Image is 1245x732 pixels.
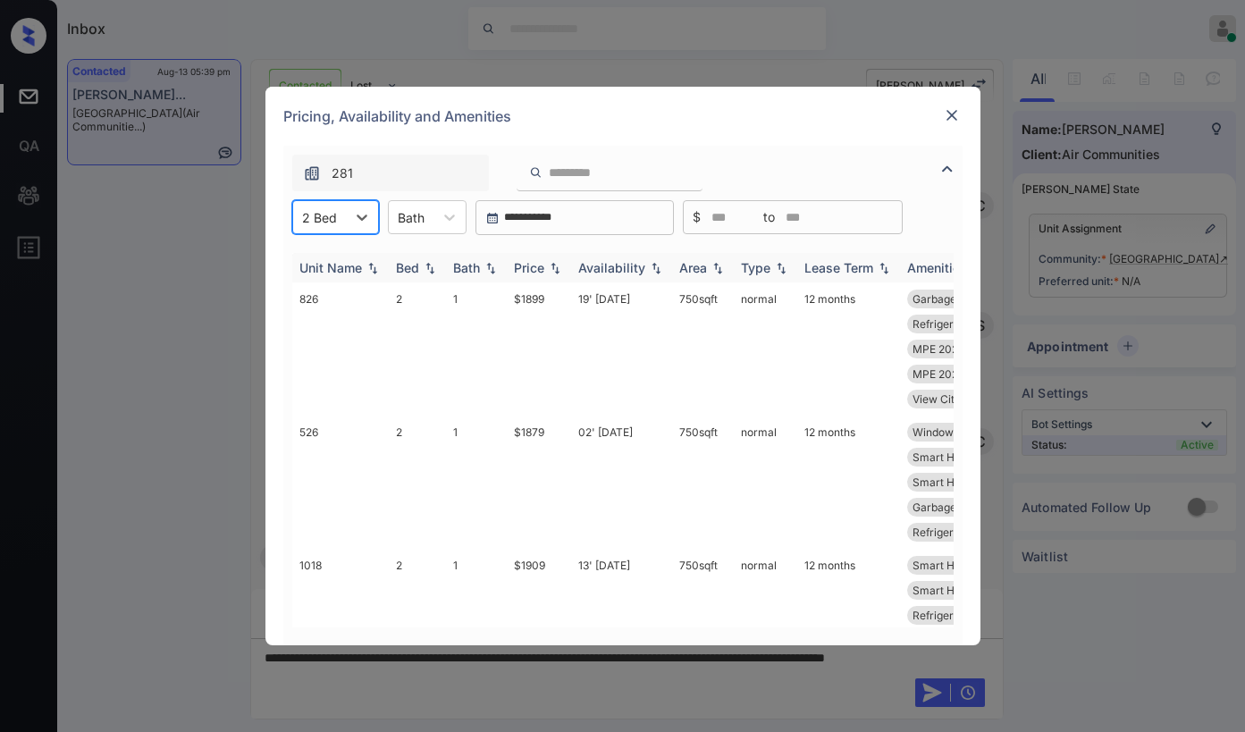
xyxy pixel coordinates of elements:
[546,262,564,274] img: sorting
[875,262,893,274] img: sorting
[913,342,1012,356] span: MPE 2024 Studen...
[292,549,389,682] td: 1018
[672,549,734,682] td: 750 sqft
[647,262,665,274] img: sorting
[943,106,961,124] img: close
[571,282,672,416] td: 19' [DATE]
[292,282,389,416] td: 826
[797,549,900,682] td: 12 months
[332,164,353,183] span: 281
[292,416,389,549] td: 526
[913,292,1005,306] span: Garbage disposa...
[571,549,672,682] td: 13' [DATE]
[913,584,1011,597] span: Smart Home Ther...
[913,425,976,439] span: Window Bay
[446,549,507,682] td: 1
[303,164,321,182] img: icon-zuma
[913,609,997,622] span: Refrigerator Le...
[763,207,775,227] span: to
[453,260,480,275] div: Bath
[672,416,734,549] td: 750 sqft
[913,367,999,381] span: MPE 2024 Lobby
[421,262,439,274] img: sorting
[507,549,571,682] td: $1909
[571,416,672,549] td: 02' [DATE]
[514,260,544,275] div: Price
[396,260,419,275] div: Bed
[693,207,701,227] span: $
[482,262,500,274] img: sorting
[913,526,997,539] span: Refrigerator Le...
[797,282,900,416] td: 12 months
[299,260,362,275] div: Unit Name
[913,317,997,331] span: Refrigerator Le...
[679,260,707,275] div: Area
[507,282,571,416] td: $1899
[265,87,980,146] div: Pricing, Availability and Amenities
[772,262,790,274] img: sorting
[913,501,1005,514] span: Garbage disposa...
[913,475,1012,489] span: Smart Home Door...
[389,549,446,682] td: 2
[804,260,873,275] div: Lease Term
[734,282,797,416] td: normal
[907,260,967,275] div: Amenities
[937,158,958,180] img: icon-zuma
[741,260,770,275] div: Type
[913,450,1011,464] span: Smart Home Ther...
[913,392,961,406] span: View City
[709,262,727,274] img: sorting
[734,416,797,549] td: normal
[672,282,734,416] td: 750 sqft
[578,260,645,275] div: Availability
[797,416,900,549] td: 12 months
[389,282,446,416] td: 2
[913,559,1012,572] span: Smart Home Door...
[507,416,571,549] td: $1879
[364,262,382,274] img: sorting
[734,549,797,682] td: normal
[446,282,507,416] td: 1
[389,416,446,549] td: 2
[529,164,543,181] img: icon-zuma
[446,416,507,549] td: 1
